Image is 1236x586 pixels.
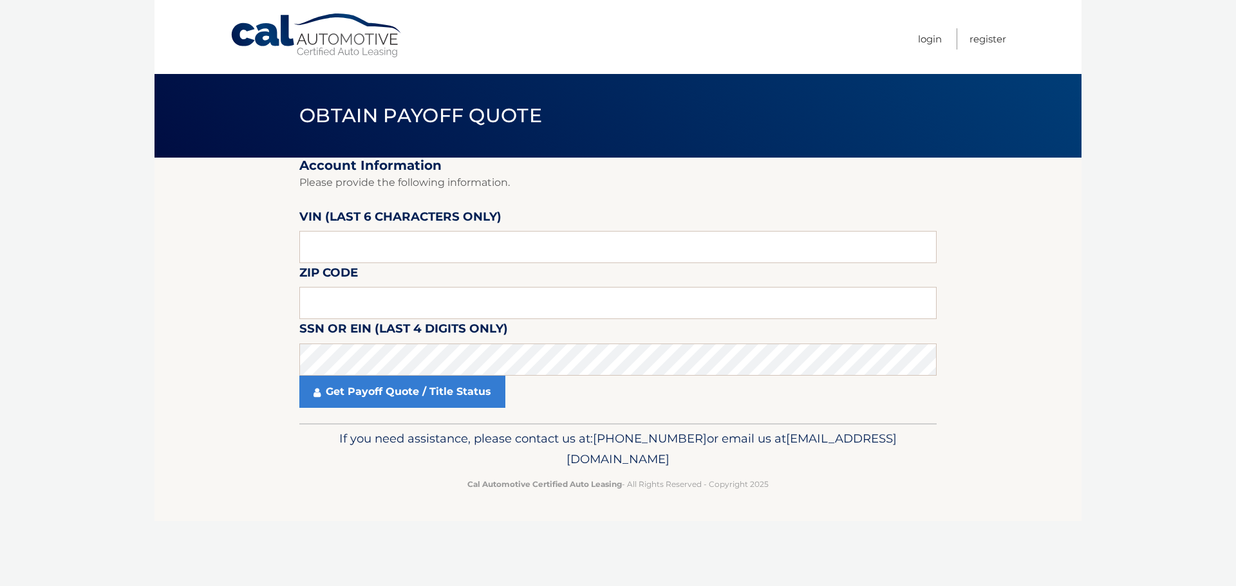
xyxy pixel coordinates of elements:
label: VIN (last 6 characters only) [299,207,501,231]
p: - All Rights Reserved - Copyright 2025 [308,477,928,491]
p: Please provide the following information. [299,174,937,192]
a: Register [969,28,1006,50]
label: SSN or EIN (last 4 digits only) [299,319,508,343]
label: Zip Code [299,263,358,287]
h2: Account Information [299,158,937,174]
span: Obtain Payoff Quote [299,104,542,127]
p: If you need assistance, please contact us at: or email us at [308,428,928,470]
span: [PHONE_NUMBER] [593,431,707,446]
strong: Cal Automotive Certified Auto Leasing [467,479,622,489]
a: Cal Automotive [230,13,404,59]
a: Get Payoff Quote / Title Status [299,376,505,408]
a: Login [918,28,942,50]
